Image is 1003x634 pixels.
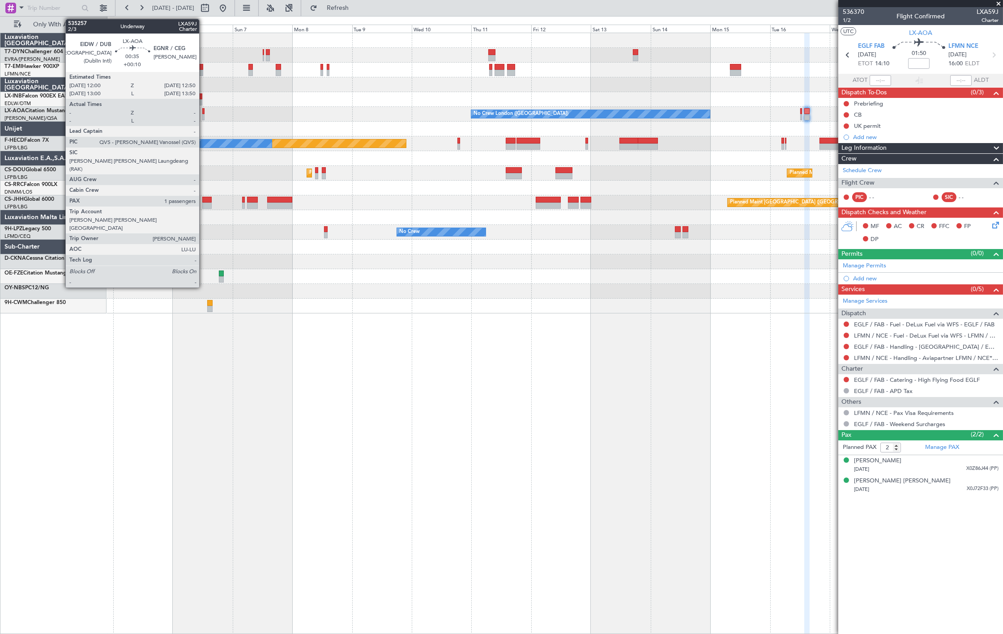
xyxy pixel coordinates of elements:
[4,300,66,305] a: 9H-CWMChallenger 850
[841,284,865,295] span: Services
[145,196,286,209] div: Planned Maint [GEOGRAPHIC_DATA] ([GEOGRAPHIC_DATA])
[4,108,25,114] span: LX-AOA
[4,285,49,291] a: OY-NBSPC12/NG
[854,376,980,384] a: EGLF / FAB - Catering - High Flying Food EGLF
[4,226,51,232] a: 9H-LPZLegacy 500
[871,222,879,231] span: MF
[152,4,194,12] span: [DATE] - [DATE]
[4,100,31,107] a: EDLW/DTM
[830,25,889,33] div: Wed 17
[858,51,876,59] span: [DATE]
[4,93,75,99] a: LX-INBFalcon 900EX EASy II
[4,167,26,173] span: CS-DOU
[4,56,60,63] a: EVRA/[PERSON_NAME]
[710,25,770,33] div: Mon 15
[971,284,984,294] span: (0/5)
[853,133,999,141] div: Add new
[292,25,352,33] div: Mon 8
[474,107,568,121] div: No Crew London ([GEOGRAPHIC_DATA])
[4,49,25,55] span: T7-DYN
[854,409,954,417] a: LFMN / NCE - Pax Visa Requirements
[23,21,94,28] span: Only With Activity
[966,465,999,473] span: X0Z86J44 (PP)
[841,397,861,407] span: Others
[843,7,864,17] span: 536370
[4,189,32,195] a: DNMM/LOS
[4,197,24,202] span: CS-JHH
[909,28,932,38] span: LX-AOA
[4,182,57,187] a: CS-RRCFalcon 900LX
[971,430,984,439] span: (2/2)
[27,1,79,15] input: Trip Number
[309,166,450,180] div: Planned Maint [GEOGRAPHIC_DATA] ([GEOGRAPHIC_DATA])
[974,76,989,85] span: ALDT
[841,154,857,164] span: Crew
[971,249,984,258] span: (0/0)
[977,17,999,24] span: Charter
[841,178,875,188] span: Flight Crew
[854,321,994,328] a: EGLF / FAB - Fuel - DeLux Fuel via WFS - EGLF / FAB
[912,49,926,58] span: 01:50
[412,25,471,33] div: Wed 10
[306,1,359,15] button: Refresh
[858,59,873,68] span: ETOT
[4,71,31,77] a: LFMN/NCE
[843,17,864,24] span: 1/2
[113,25,173,33] div: Fri 5
[948,51,967,59] span: [DATE]
[471,25,531,33] div: Thu 11
[319,5,357,11] span: Refresh
[841,249,862,259] span: Permits
[841,27,856,35] button: UTC
[4,182,24,187] span: CS-RRC
[4,271,23,276] span: OE-FZE
[173,25,232,33] div: Sat 6
[971,88,984,97] span: (0/3)
[4,271,67,276] a: OE-FZECitation Mustang
[4,64,59,69] a: T7-EMIHawker 900XP
[853,76,867,85] span: ATOT
[790,166,930,180] div: Planned Maint [GEOGRAPHIC_DATA] ([GEOGRAPHIC_DATA])
[4,203,28,210] a: LFPB/LBG
[854,122,881,130] div: UK permit
[965,59,979,68] span: ELDT
[869,193,889,201] div: - -
[854,332,999,339] a: LFMN / NCE - Fuel - DeLux Fuel via WFS - LFMN / NCE
[4,138,24,143] span: F-HECD
[4,115,57,122] a: [PERSON_NAME]/QSA
[4,300,27,305] span: 9H-CWM
[967,485,999,493] span: X0J72F33 (PP)
[4,197,54,202] a: CS-JHHGlobal 6000
[843,166,882,175] a: Schedule Crew
[948,42,978,51] span: LFMN NCE
[858,42,884,51] span: EGLF FAB
[959,193,979,201] div: - -
[651,25,710,33] div: Sun 14
[852,192,867,202] div: PIC
[917,222,924,231] span: CR
[4,108,68,114] a: LX-AOACitation Mustang
[4,226,22,232] span: 9H-LPZ
[10,17,97,32] button: Only With Activity
[730,196,871,209] div: Planned Maint [GEOGRAPHIC_DATA] ([GEOGRAPHIC_DATA])
[399,225,420,239] div: No Crew
[854,486,869,493] span: [DATE]
[4,167,56,173] a: CS-DOUGlobal 6500
[854,354,999,362] a: LFMN / NCE - Handling - Aviapartner LFMN / NCE*****MY HANDLING****
[531,25,591,33] div: Fri 12
[4,144,28,151] a: LFPB/LBG
[854,477,951,486] div: [PERSON_NAME] [PERSON_NAME]
[841,364,863,374] span: Charter
[4,256,26,261] span: D-CKNA
[896,12,945,21] div: Flight Confirmed
[854,387,913,395] a: EGLF / FAB - APD Tax
[875,59,889,68] span: 14:10
[939,222,949,231] span: FFC
[4,64,22,69] span: T7-EMI
[841,430,851,440] span: Pax
[854,456,901,465] div: [PERSON_NAME]
[948,59,963,68] span: 16:00
[770,25,830,33] div: Tue 16
[4,174,28,181] a: LFPB/LBG
[843,262,886,271] a: Manage Permits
